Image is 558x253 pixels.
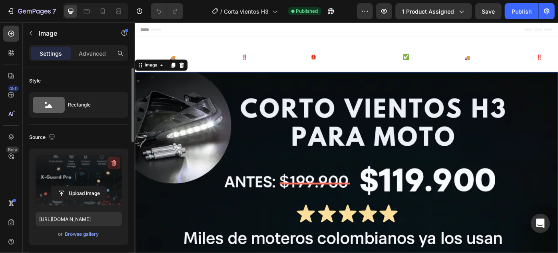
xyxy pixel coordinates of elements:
button: 7 [3,3,60,19]
span: Corta vientos H3 [224,7,269,16]
button: Publish [505,3,538,19]
div: Source [29,132,57,143]
div: Rectangle [68,96,117,114]
span: Save [482,8,495,15]
div: 450 [8,85,19,92]
div: Style [29,77,41,84]
p: 7 [52,6,56,16]
input: https://example.com/image.jpg [36,212,122,226]
button: Browse gallery [65,230,100,238]
div: Beta [6,147,19,153]
div: Undo/Redo [151,3,183,19]
button: Save [475,3,502,19]
div: Publish [512,7,532,16]
p: Image [39,28,107,38]
span: 1 product assigned [402,7,454,16]
div: Open Intercom Messenger [531,214,550,233]
div: Browse gallery [65,231,99,238]
button: 1 product assigned [395,3,472,19]
p: Advanced [79,49,106,58]
span: or [58,229,63,239]
div: Image [10,45,27,52]
p: PAGO AL RECIBIR 🎁 [152,35,205,44]
span: Published [296,8,318,15]
p: ENVIO GRATIS 🚚 [335,35,380,44]
iframe: Design area [135,22,558,253]
button: Upload Image [51,186,107,201]
p: Settings [40,49,62,58]
p: GARANTIA EXTENDIDA ✅ [229,34,311,45]
p: ÚLTIMAS UNIDADES‼️ [404,35,462,44]
span: / [221,7,223,16]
